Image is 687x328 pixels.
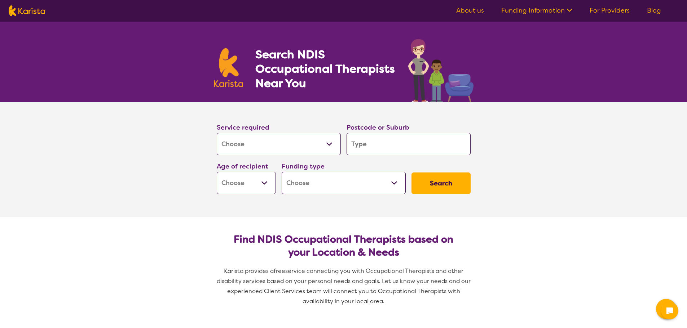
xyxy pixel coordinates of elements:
[214,48,243,87] img: Karista logo
[456,6,484,15] a: About us
[347,123,409,132] label: Postcode or Suburb
[411,172,471,194] button: Search
[223,233,465,259] h2: Find NDIS Occupational Therapists based on your Location & Needs
[656,299,676,319] button: Channel Menu
[224,267,274,275] span: Karista provides a
[217,267,472,305] span: service connecting you with Occupational Therapists and other disability services based on your p...
[217,162,268,171] label: Age of recipient
[282,162,325,171] label: Funding type
[274,267,285,275] span: free
[408,39,474,102] img: occupational-therapy
[501,6,572,15] a: Funding Information
[9,5,45,16] img: Karista logo
[347,133,471,155] input: Type
[590,6,630,15] a: For Providers
[217,123,269,132] label: Service required
[255,47,396,90] h1: Search NDIS Occupational Therapists Near You
[647,6,661,15] a: Blog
